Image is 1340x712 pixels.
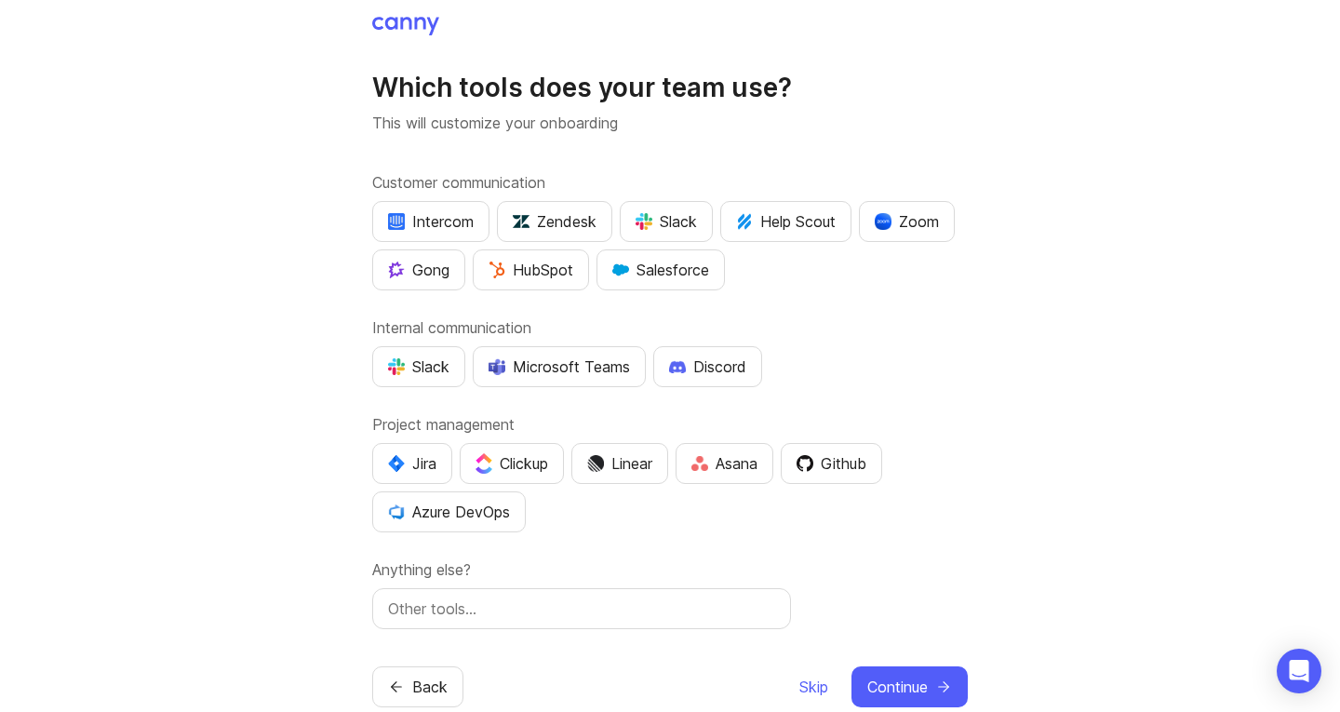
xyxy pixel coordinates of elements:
img: WIAAAAASUVORK5CYII= [636,213,652,230]
img: YKcwp4sHBXAAAAAElFTkSuQmCC [388,504,405,520]
span: Back [412,676,448,698]
button: Help Scout [720,201,851,242]
img: eRR1duPH6fQxdnSV9IruPjCimau6md0HxlPR81SIPROHX1VjYjAN9a41AAAAAElFTkSuQmCC [388,213,405,230]
button: Gong [372,249,465,290]
img: Canny Home [372,17,439,35]
img: D0GypeOpROL5AAAAAElFTkSuQmCC [489,358,505,374]
p: This will customize your onboarding [372,112,968,134]
img: UniZRqrCPz6BHUWevMzgDJ1FW4xaGg2egd7Chm8uY0Al1hkDyjqDa8Lkk0kDEdqKkBok+T4wfoD0P0o6UMciQ8AAAAASUVORK... [513,213,529,230]
img: Dm50RERGQWO2Ei1WzHVviWZlaLVriU9uRN6E+tIr91ebaDbMKKPDpFbssSuEG21dcGXkrKsuOVPwCeFJSFAIOxgiKgL2sFHRe... [587,455,604,472]
div: Slack [636,210,697,233]
div: Gong [388,259,449,281]
button: Slack [620,201,713,242]
img: kV1LT1TqjqNHPtRK7+FoaplE1qRq1yqhg056Z8K5Oc6xxgIuf0oNQ9LelJqbcyPisAf0C9LDpX5UIuAAAAAElFTkSuQmCC [736,213,753,230]
button: Back [372,666,463,707]
button: Discord [653,346,762,387]
button: Microsoft Teams [473,346,646,387]
button: HubSpot [473,249,589,290]
div: Open Intercom Messenger [1277,649,1321,693]
div: Linear [587,452,652,475]
button: Salesforce [596,249,725,290]
img: xLHbn3khTPgAAAABJRU5ErkJggg== [875,213,891,230]
button: Jira [372,443,452,484]
img: j83v6vj1tgY2AAAAABJRU5ErkJggg== [476,453,492,473]
img: 0D3hMmx1Qy4j6AAAAAElFTkSuQmCC [797,455,813,472]
input: Other tools… [388,598,775,620]
label: Anything else? [372,558,968,581]
button: Clickup [460,443,564,484]
img: GKxMRLiRsgdWqxrdBeWfGK5kaZ2alx1WifDSa2kSTsK6wyJURKhUuPoQRYzjholVGzT2A2owx2gHwZoyZHHCYJ8YNOAZj3DSg... [612,262,629,278]
label: Internal communication [372,316,968,339]
div: Intercom [388,210,474,233]
img: svg+xml;base64,PHN2ZyB4bWxucz0iaHR0cDovL3d3dy53My5vcmcvMjAwMC9zdmciIHZpZXdCb3g9IjAgMCA0MC4zNDMgND... [388,455,405,472]
button: Github [781,443,882,484]
div: Github [797,452,866,475]
div: Asana [691,452,757,475]
button: Zoom [859,201,955,242]
span: Continue [867,676,928,698]
button: Continue [851,666,968,707]
div: Slack [388,356,449,378]
div: Microsoft Teams [489,356,630,378]
img: G+3M5qq2es1si5SaumCnMN47tP1CvAZneIVX5dcx+oz+ZLhv4kfP9DwAAAABJRU5ErkJggg== [489,262,505,278]
div: Azure DevOps [388,501,510,523]
div: Help Scout [736,210,836,233]
button: Linear [571,443,668,484]
label: Customer communication [372,171,968,194]
button: Zendesk [497,201,612,242]
div: Zendesk [513,210,596,233]
button: Intercom [372,201,489,242]
span: Skip [799,676,828,698]
button: Asana [676,443,773,484]
div: Discord [669,356,746,378]
img: Rf5nOJ4Qh9Y9HAAAAAElFTkSuQmCC [691,456,708,472]
button: Slack [372,346,465,387]
div: HubSpot [489,259,573,281]
div: Salesforce [612,259,709,281]
label: Project management [372,413,968,436]
div: Clickup [476,452,548,475]
img: qKnp5cUisfhcFQGr1t296B61Fm0WkUVwBZaiVE4uNRmEGBFetJMz8xGrgPHqF1mLDIG816Xx6Jz26AFmkmT0yuOpRCAR7zRpG... [388,262,405,278]
img: WIAAAAASUVORK5CYII= [388,358,405,375]
div: Zoom [875,210,939,233]
div: Jira [388,452,436,475]
button: Azure DevOps [372,491,526,532]
img: +iLplPsjzba05dttzK064pds+5E5wZnCVbuGoLvBrYdmEPrXTzGo7zG60bLEREEjvOjaG9Saez5xsOEAbxBwOP6dkea84XY9O... [669,360,686,373]
h1: Which tools does your team use? [372,71,968,104]
button: Skip [798,666,829,707]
